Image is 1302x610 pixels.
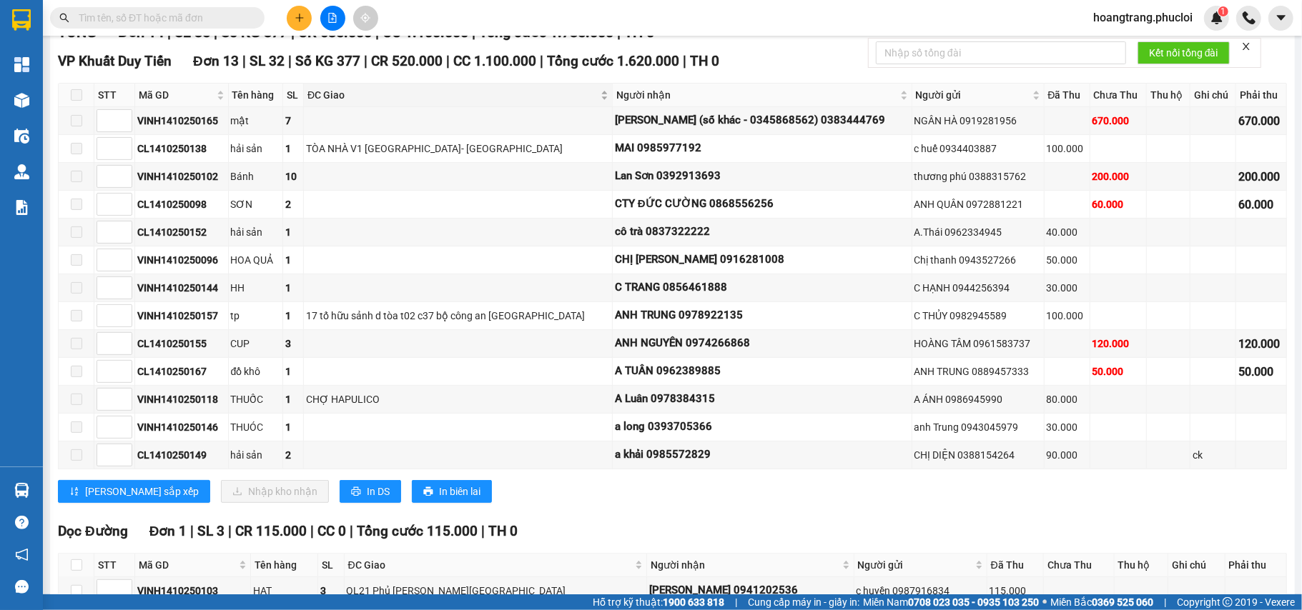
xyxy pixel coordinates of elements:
[231,252,280,268] div: HOA QUẢ
[615,112,909,129] div: [PERSON_NAME] (số khác - 0345868562) 0383444769
[137,391,226,407] div: VINH1410250118
[1193,447,1233,463] div: ck
[357,523,478,539] span: Tổng cước 115.000
[137,141,226,156] div: CL1410250138
[285,447,301,463] div: 2
[412,480,492,503] button: printerIn biên lai
[1093,169,1144,184] div: 200.000
[14,93,29,108] img: warehouse-icon
[1047,141,1088,156] div: 100.000
[914,196,1042,212] div: ANH QUÂN 0972881221
[137,583,248,599] div: VINH1410250103
[69,486,79,498] span: sort-ascending
[135,386,229,414] td: VINH1410250118
[285,141,301,156] div: 1
[1238,335,1284,353] div: 120.000
[14,483,29,498] img: warehouse-icon
[320,583,341,599] div: 3
[295,13,305,23] span: plus
[15,580,29,594] span: message
[137,169,226,184] div: VINH1410250102
[231,141,280,156] div: hải sản
[58,53,172,69] span: VP Khuất Duy Tiến
[371,53,443,69] span: CR 520.000
[916,87,1030,103] span: Người gửi
[488,523,518,539] span: TH 0
[690,53,719,69] span: TH 0
[135,163,229,191] td: VINH1410250102
[353,6,378,31] button: aim
[85,484,199,499] span: [PERSON_NAME] sắp xếp
[135,191,229,219] td: CL1410250098
[283,84,304,107] th: SL
[221,480,329,503] button: downloadNhập kho nhận
[1190,84,1236,107] th: Ghi chú
[615,251,909,269] div: CHỊ [PERSON_NAME] 0916281008
[1164,594,1166,610] span: |
[229,84,283,107] th: Tên hàng
[58,480,210,503] button: sort-ascending[PERSON_NAME] sắp xếp
[1090,84,1147,107] th: Chưa Thu
[231,336,280,351] div: CUP
[285,308,301,324] div: 1
[139,557,236,573] span: Mã GD
[1045,84,1090,107] th: Đã Thu
[58,523,128,539] span: Dọc Đường
[615,140,909,157] div: MAI 0985977192
[1050,594,1153,610] span: Miền Bắc
[137,113,226,129] div: VINH1410250165
[137,308,226,324] div: VINH1410250157
[231,280,280,296] div: HH
[320,6,345,31] button: file-add
[135,577,251,605] td: VINH1410250103
[318,554,344,577] th: SL
[137,447,226,463] div: CL1410250149
[242,53,246,69] span: |
[94,554,135,577] th: STT
[615,196,909,213] div: CTY ĐỨC CƯỜNG 0868556256
[857,583,985,599] div: c huyền 0987916834
[547,53,679,69] span: Tổng cước 1.620.000
[14,164,29,179] img: warehouse-icon
[135,302,229,330] td: VINH1410250157
[94,84,135,107] th: STT
[190,523,194,539] span: |
[285,364,301,379] div: 1
[615,419,909,436] div: a long 0393705366
[1047,224,1088,240] div: 40.000
[863,594,1039,610] span: Miền Nam
[367,484,390,499] span: In DS
[914,141,1042,156] div: c huế 0934403887
[1138,41,1230,64] button: Kết nối tổng đài
[914,308,1042,324] div: C THỦY 0982945589
[360,13,370,23] span: aim
[1047,252,1088,268] div: 50.000
[1268,6,1293,31] button: caret-down
[1243,11,1256,24] img: phone-icon
[295,53,360,69] span: Số KG 377
[231,447,280,463] div: hải sản
[137,252,226,268] div: VINH1410250096
[615,391,909,408] div: A Luân 0978384315
[1047,419,1088,435] div: 30.000
[364,53,368,69] span: |
[649,582,852,599] div: [PERSON_NAME] 0941202536
[1093,113,1144,129] div: 670.000
[914,447,1042,463] div: CHỊ DIỆN 0388154264
[1093,364,1144,379] div: 50.000
[481,523,485,539] span: |
[446,53,450,69] span: |
[615,335,909,352] div: ANH NGUYÊN 0974266868
[306,141,610,156] div: TÒA NHÀ V1 [GEOGRAPHIC_DATA]- [GEOGRAPHIC_DATA]
[1236,84,1287,107] th: Phải thu
[310,523,314,539] span: |
[914,252,1042,268] div: Chị thanh 0943527266
[615,307,909,324] div: ANH TRUNG 0978922135
[137,336,226,351] div: CL1410250155
[914,224,1042,240] div: A.Thái 0962334945
[137,224,226,240] div: CL1410250152
[1220,6,1225,16] span: 1
[340,480,401,503] button: printerIn DS
[285,224,301,240] div: 1
[858,557,972,573] span: Người gửi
